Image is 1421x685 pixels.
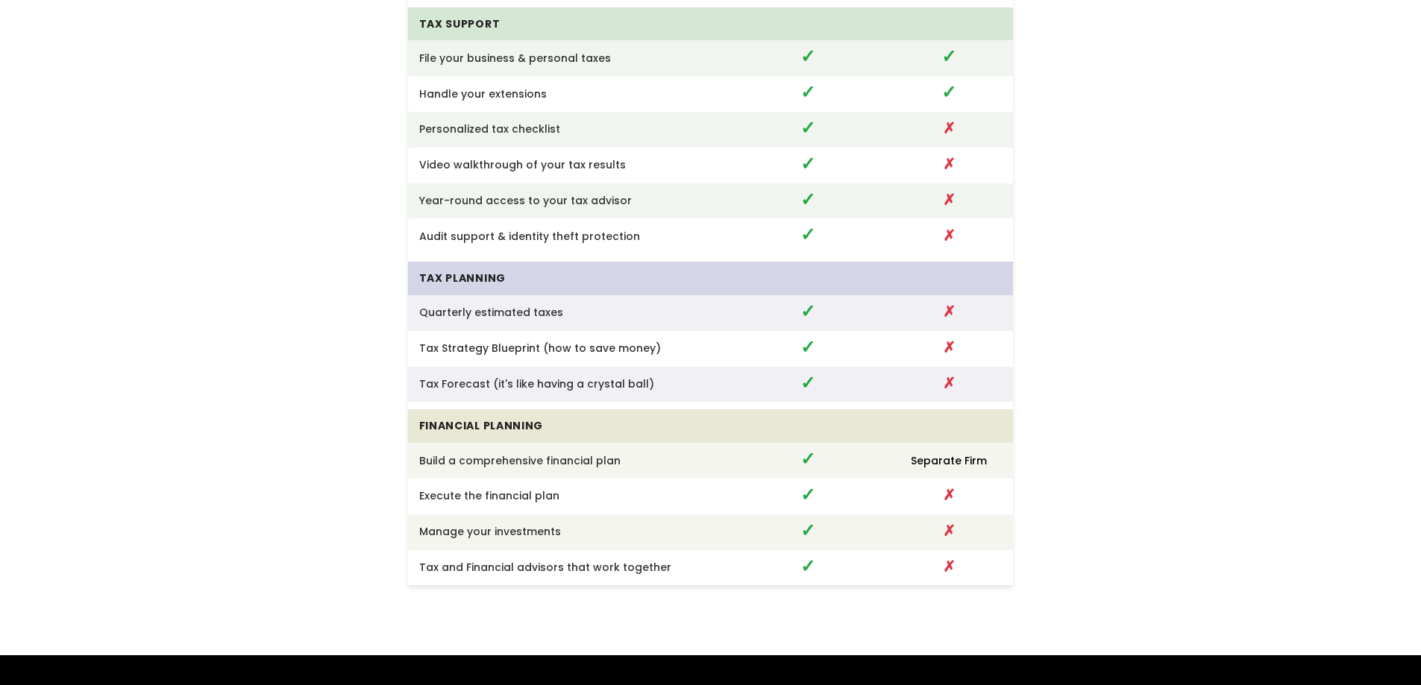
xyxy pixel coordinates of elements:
span: ✓ [800,554,815,578]
td: Build a comprehensive financial plan [408,443,731,479]
td: Financial Planning [408,409,731,443]
td: Tax and Financial advisors that work together [408,550,731,586]
span: ✗ [943,154,956,174]
span: ✗ [943,189,956,210]
td: Manage your investments [408,514,731,550]
span: ✗ [943,373,956,394]
td: Tax Strategy Blueprint (how to save money) [408,331,731,367]
span: ✓ [800,518,815,543]
td: Separate Firm [885,443,1013,479]
span: ✓ [800,187,815,212]
span: ✓ [800,116,815,140]
span: ✗ [943,337,956,358]
td: File your business & personal taxes [408,40,731,76]
span: ✓ [800,151,815,176]
span: ✓ [800,446,815,471]
span: ✓ [800,80,815,104]
span: ✓ [941,80,956,104]
span: ✗ [943,520,956,541]
td: Quarterly estimated taxes [408,295,731,331]
span: ✗ [943,301,956,322]
td: Video walkthrough of your tax results [408,148,731,183]
span: ✓ [800,222,815,247]
td: Execute the financial plan [408,479,731,514]
span: ✗ [943,556,956,577]
td: Tax Support [408,7,731,41]
span: ✓ [800,482,815,507]
td: Tax Planning [408,262,731,295]
td: Tax Forecast (it's like having a crystal ball) [408,367,731,403]
span: ✗ [943,484,956,505]
span: ✓ [800,44,815,69]
td: Audit support & identity theft protection [408,218,731,254]
td: Year-round access to your tax advisor [408,183,731,219]
span: ✓ [800,299,815,323]
td: Handle your extensions [408,76,731,112]
td: Personalized tax checklist [408,112,731,148]
span: ✓ [800,335,815,359]
span: ✓ [941,44,956,69]
span: ✗ [943,225,956,246]
span: ✗ [943,118,956,139]
span: ✓ [800,370,815,395]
